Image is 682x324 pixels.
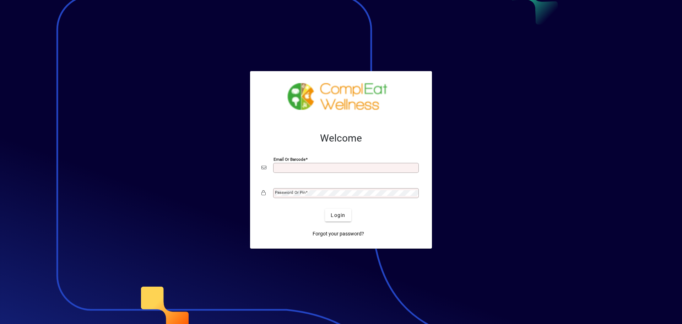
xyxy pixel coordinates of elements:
[331,212,345,219] span: Login
[275,190,305,195] mat-label: Password or Pin
[310,227,367,240] a: Forgot your password?
[313,230,364,238] span: Forgot your password?
[274,157,305,162] mat-label: Email or Barcode
[325,209,351,222] button: Login
[261,132,421,144] h2: Welcome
